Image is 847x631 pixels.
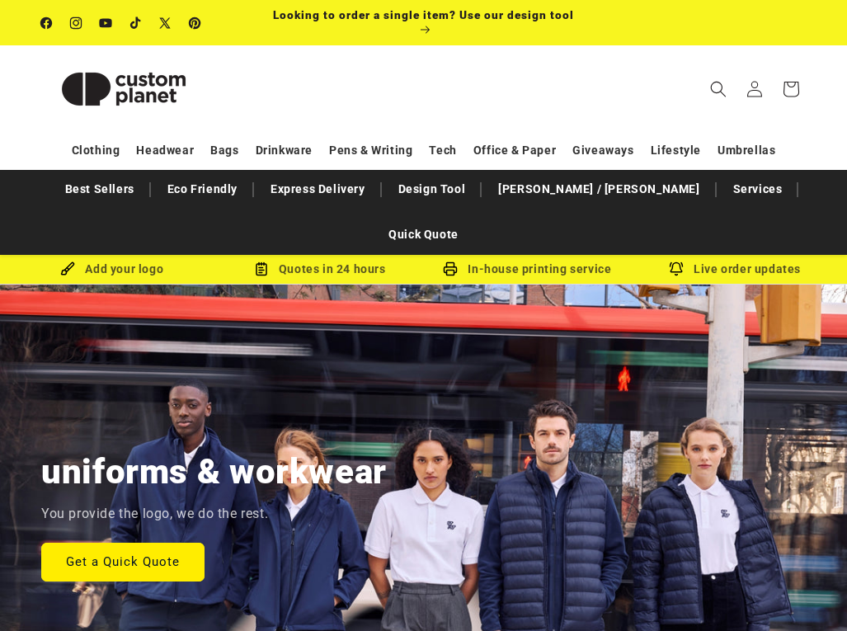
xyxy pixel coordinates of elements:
[41,502,268,526] p: You provide the logo, we do the rest.
[210,136,238,165] a: Bags
[262,175,374,204] a: Express Delivery
[473,136,556,165] a: Office & Paper
[443,261,458,276] img: In-house printing
[725,175,791,204] a: Services
[254,261,269,276] img: Order Updates Icon
[8,259,216,280] div: Add your logo
[256,136,313,165] a: Drinkware
[429,136,456,165] a: Tech
[700,71,736,107] summary: Search
[669,261,684,276] img: Order updates
[35,45,213,132] a: Custom Planet
[273,8,574,21] span: Looking to order a single item? Use our design tool
[424,259,632,280] div: In-house printing service
[329,136,412,165] a: Pens & Writing
[41,52,206,126] img: Custom Planet
[651,136,701,165] a: Lifestyle
[136,136,194,165] a: Headwear
[57,175,143,204] a: Best Sellers
[159,175,246,204] a: Eco Friendly
[631,259,839,280] div: Live order updates
[72,136,120,165] a: Clothing
[216,259,424,280] div: Quotes in 24 hours
[41,450,387,494] h2: uniforms & workwear
[41,543,205,582] a: Get a Quick Quote
[60,261,75,276] img: Brush Icon
[380,220,467,249] a: Quick Quote
[390,175,474,204] a: Design Tool
[718,136,775,165] a: Umbrellas
[490,175,708,204] a: [PERSON_NAME] / [PERSON_NAME]
[572,136,633,165] a: Giveaways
